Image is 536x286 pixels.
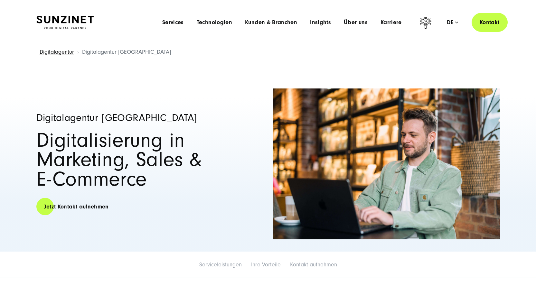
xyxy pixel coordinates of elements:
a: Services [162,19,184,26]
a: Über uns [344,19,368,26]
a: Ihre Vorteile [251,261,281,268]
a: Karriere [381,19,402,26]
a: Technologien [197,19,232,26]
span: Digitalagentur [GEOGRAPHIC_DATA] [82,49,171,55]
a: Insights [310,19,331,26]
a: Jetzt Kontakt aufnehmen [36,198,117,216]
h3: Digitalagentur [GEOGRAPHIC_DATA] [36,112,264,124]
div: de [447,19,458,26]
img: Chris Müller - Experte für Performance Marketing bei der Digitalagentur SUNZNET - bei der Arbeit ... [273,88,500,239]
a: Kontakt aufnehmen [290,261,337,268]
img: SUNZINET Full Service Digital Agentur [36,16,94,29]
a: Kunden & Branchen [245,19,297,26]
a: Digitalagentur [40,49,74,55]
h1: Digitalisierung in Marketing, Sales & E-Commerce [36,131,264,189]
a: Serviceleistungen [199,261,242,268]
a: Kontakt [472,13,508,32]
